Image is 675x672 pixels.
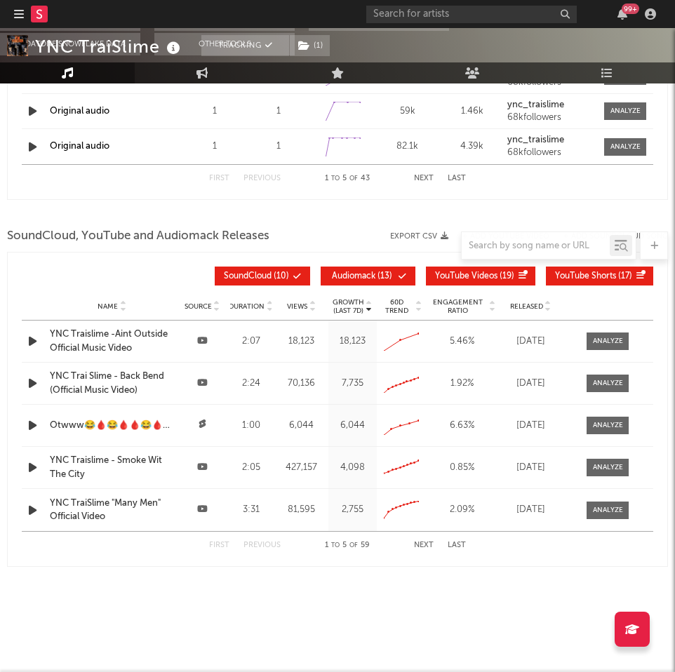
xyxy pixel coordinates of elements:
div: 4.39k [443,140,501,154]
div: 82.1k [379,140,436,154]
div: 2.09 % [429,503,495,517]
div: 4,098 [332,461,373,475]
span: ( 10 ) [224,272,289,281]
span: Audiomack [332,272,375,281]
span: Engagement Ratio [429,298,487,315]
div: [DATE] [502,377,559,391]
div: 81,595 [279,503,324,517]
div: 7,735 [332,377,373,391]
span: Duration [229,302,265,311]
div: 5.46 % [429,335,495,349]
div: [DATE] [502,419,559,433]
a: Original audio [50,107,109,116]
div: 6.63 % [429,419,495,433]
span: ( 19 ) [435,272,514,281]
div: 59k [379,105,436,119]
div: 2:07 [230,335,272,349]
div: 18,123 [279,335,324,349]
button: Next [414,175,434,182]
button: YouTube Videos(19) [426,267,535,285]
span: YouTube Shorts [555,272,616,281]
button: (1) [290,35,330,56]
a: Original audio [50,142,109,151]
span: SoundCloud, YouTube and Audiomack Releases [7,228,269,245]
span: 60D Trend [380,298,413,315]
a: YNC Traislime -Aint Outside Official Music Video [50,328,175,355]
span: to [331,175,340,182]
div: 1 [186,105,243,119]
button: First [209,175,229,182]
div: 6,044 [332,419,373,433]
div: 2:05 [230,461,272,475]
button: SoundCloud(10) [215,267,310,285]
div: 1 5 43 [309,170,386,187]
input: Search for artists [366,6,577,23]
button: Next [414,542,434,549]
span: Source [185,302,212,311]
button: First [209,542,229,549]
span: Name [98,302,118,311]
div: 68k followers [507,113,594,123]
div: 427,157 [279,461,324,475]
div: 6,044 [279,419,324,433]
span: Released [510,302,543,311]
p: (Last 7d) [333,307,364,315]
a: Otwww😂🩸😂🩸🩸😂🩸😂🩸 [50,419,175,433]
div: 2,755 [332,503,373,517]
button: Previous [243,175,281,182]
a: YNC TraiSlime "Many Men" Official Video [50,497,175,524]
span: Views [287,302,307,311]
span: of [349,542,358,549]
strong: ync_traislime [507,100,564,109]
button: Last [448,175,466,182]
div: 1 [186,140,243,154]
div: 3:31 [230,503,272,517]
input: Search by song name or URL [462,241,610,252]
span: ( 13 ) [330,272,394,281]
button: Last [448,542,466,549]
button: Audiomack(13) [321,267,415,285]
div: [DATE] [502,335,559,349]
a: ync_traislime [507,100,594,110]
div: 0.85 % [429,461,495,475]
span: YouTube Videos [435,272,497,281]
span: ( 1 ) [289,35,330,56]
span: of [349,175,358,182]
span: ( 17 ) [555,272,632,281]
div: 1.92 % [429,377,495,391]
div: 1 [250,105,308,119]
div: 2:24 [230,377,272,391]
div: 99 + [622,4,639,14]
div: 70,136 [279,377,324,391]
button: Tracking [201,35,289,56]
div: [DATE] [502,461,559,475]
button: Previous [243,542,281,549]
div: YNC TraiSlime [35,35,184,58]
div: 68k followers [507,148,594,158]
div: 1 5 59 [309,537,386,554]
div: [DATE] [502,503,559,517]
a: YNC Trai Slime - Back Bend (Official Music Video) [50,370,175,397]
a: ync_traislime [507,135,594,145]
p: Growth [333,298,364,307]
strong: ync_traislime [507,135,564,145]
div: 18,123 [332,335,373,349]
div: 1.46k [443,105,501,119]
div: 1:00 [230,419,272,433]
a: YNC Traislime - Smoke Wit The City [50,454,175,481]
div: 1 [250,140,308,154]
span: SoundCloud [224,272,272,281]
button: YouTube Shorts(17) [546,267,653,285]
span: to [331,542,340,549]
button: 99+ [617,8,627,20]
